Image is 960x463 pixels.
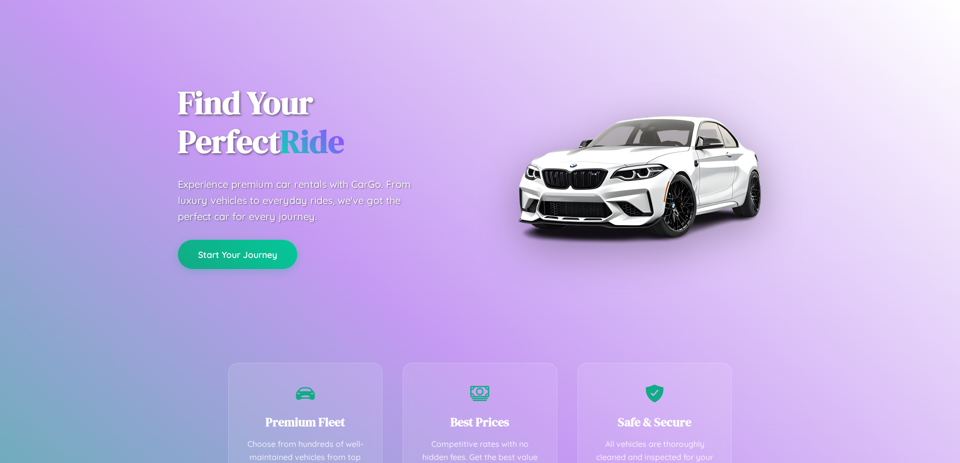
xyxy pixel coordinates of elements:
[244,414,367,430] h3: Premium Fleet
[178,176,430,225] p: Experience premium car rentals with CarGo. From luxury vehicles to everyday rides, we've got the ...
[513,50,765,302] img: Premium BMW car rental vehicle
[418,414,542,430] h3: Best Prices
[178,240,297,269] button: Start Your Journey
[280,119,344,163] span: Ride
[178,84,465,161] h1: Find Your Perfect
[593,414,717,430] h3: Safe & Secure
